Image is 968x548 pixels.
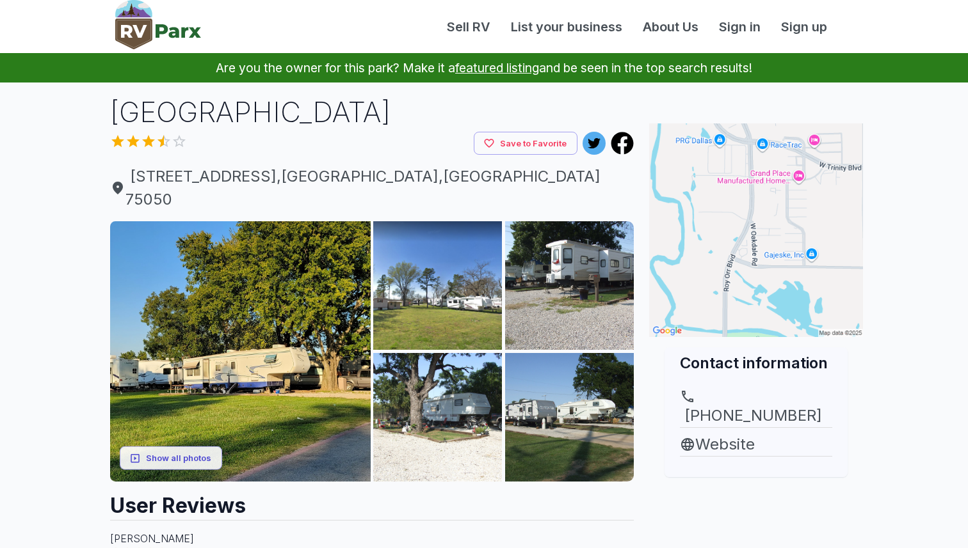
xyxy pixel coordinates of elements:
button: Save to Favorite [474,132,577,155]
p: Are you the owner for this park? Make it a and be seen in the top search results! [15,53,953,82]
img: AAcXr8qlyZJACk7B1t-tYWfsyqcEXAe4opcxSwqHi8G3-qHwcDyK-OlBdFKi001cOmSIU2TiwoZuLD-6V7aokTTAkqaSQ0BB7... [505,221,634,350]
a: About Us [633,17,709,36]
img: AAcXr8oi809jk7OOZAnzYoOFQYWTM7QqxGouhg00VwDwru2JvSQNFJhETbEhvmd4hgwuB8M5Lbqc_lH8QdeVSwLZXHM9PgsAt... [373,353,502,481]
a: Sell RV [437,17,501,36]
a: Website [680,433,832,456]
img: Map for Shady Grove RV Park [649,123,863,337]
img: AAcXr8q2wUKm6GI7qtfJgk46qRPgXCUAgqWzDSfoxtFZ4T2xcgcveaPs8nfcjy2YpcKnhZMBw4BLrTqux9mXXCaRrM0vSiIme... [505,353,634,481]
a: Sign in [709,17,771,36]
span: [STREET_ADDRESS] , [GEOGRAPHIC_DATA] , [GEOGRAPHIC_DATA] 75050 [110,165,634,211]
a: [STREET_ADDRESS],[GEOGRAPHIC_DATA],[GEOGRAPHIC_DATA] 75050 [110,165,634,211]
h2: Contact information [680,352,832,373]
h1: [GEOGRAPHIC_DATA] [110,93,634,132]
img: AAcXr8r41oR3JBB3Fy_3aJzwBM12YM6YTvkNn2JiA1b10HaXlJcY-CZTxRAWpl0dZRraIVc1mE2kVsmqeHTPtjLZ_TWIFlzXv... [373,221,502,350]
button: Show all photos [120,446,222,470]
p: [PERSON_NAME] [110,531,634,546]
a: Sign up [771,17,837,36]
a: List your business [501,17,633,36]
a: [PHONE_NUMBER] [680,389,832,427]
a: featured listing [455,60,539,75]
img: AAcXr8r5VCr-UFGOTv2BadUCpeeQfix0MslMam8VfEKzjIXcsc1eTj1PLtv9Qvz_X41p4TMADNWpnAtoNPo8QqrR0KZDGWOFc... [110,221,371,481]
h2: User Reviews [110,481,634,520]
